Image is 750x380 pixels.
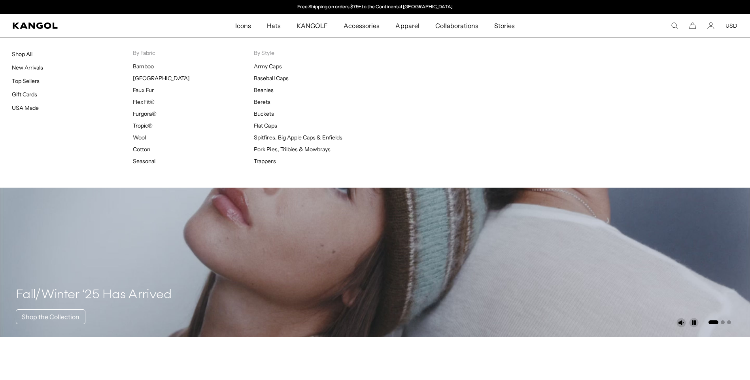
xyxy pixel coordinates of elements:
a: Spitfires, Big Apple Caps & Enfields [254,134,342,141]
p: By Style [254,49,375,56]
a: USA Made [12,104,39,111]
button: Go to slide 2 [721,320,725,324]
a: [GEOGRAPHIC_DATA] [133,75,189,82]
a: Beanies [254,87,274,94]
slideshow-component: Announcement bar [294,4,457,10]
span: Icons [235,14,251,37]
h4: Fall/Winter ‘25 Has Arrived [16,287,172,303]
a: Top Sellers [12,77,40,85]
a: Accessories [336,14,387,37]
a: Baseball Caps [254,75,288,82]
a: Shop All [12,51,32,58]
a: Faux Fur [133,87,154,94]
a: Tropic® [133,122,153,129]
span: Collaborations [435,14,478,37]
span: Hats [267,14,281,37]
a: KANGOLF [289,14,336,37]
ul: Select a slide to show [708,319,731,325]
a: Icons [227,14,259,37]
a: FlexFit® [133,98,155,105]
a: Gift Cards [12,91,37,98]
a: Kangol [13,23,156,29]
div: Announcement [294,4,457,10]
span: Apparel [395,14,419,37]
summary: Search here [671,22,678,29]
a: Bamboo [133,63,154,70]
a: Hats [259,14,289,37]
button: Go to slide 3 [727,320,731,324]
a: Wool [133,134,146,141]
a: Account [707,22,714,29]
p: By Fabric [133,49,254,56]
span: Stories [494,14,515,37]
a: Furgora® [133,110,157,117]
a: Stories [486,14,523,37]
button: Pause [689,318,699,327]
a: Apparel [387,14,427,37]
a: Flat Caps [254,122,277,129]
a: Trappers [254,158,276,165]
button: Unmute [676,318,686,327]
a: Seasonal [133,158,155,165]
a: Buckets [254,110,274,117]
button: Go to slide 1 [708,320,718,324]
a: Army Caps [254,63,281,70]
a: New Arrivals [12,64,43,71]
span: KANGOLF [297,14,328,37]
a: Cotton [133,146,150,153]
a: Pork Pies, Trilbies & Mowbrays [254,146,331,153]
a: Free Shipping on orders $79+ to the Continental [GEOGRAPHIC_DATA] [297,4,453,9]
a: Collaborations [427,14,486,37]
button: Cart [689,22,696,29]
div: 1 of 2 [294,4,457,10]
button: USD [725,22,737,29]
span: Accessories [344,14,380,37]
a: Berets [254,98,270,105]
a: Shop the Collection [16,309,85,324]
